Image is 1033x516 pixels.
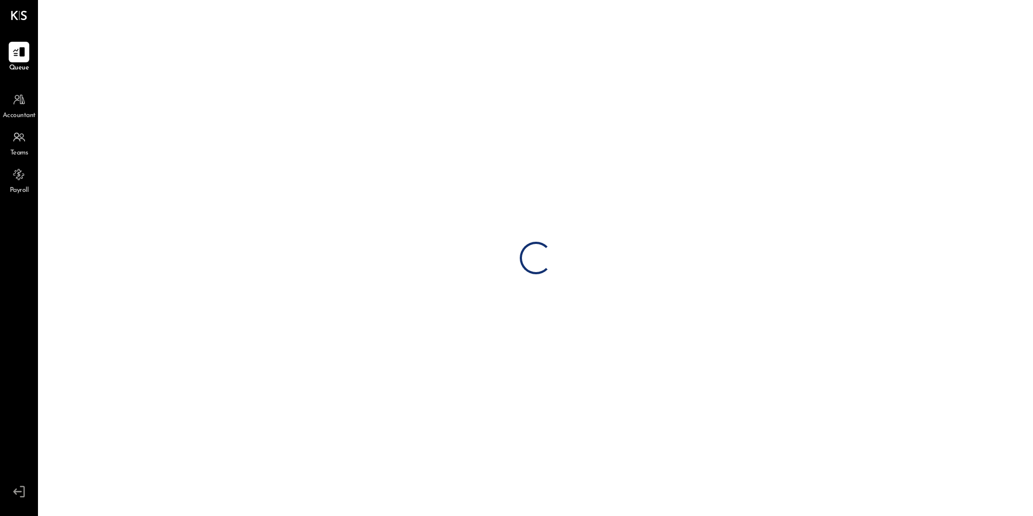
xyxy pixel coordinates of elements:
span: Queue [9,63,29,73]
a: Accountant [1,89,37,121]
a: Payroll [1,164,37,196]
span: Accountant [3,111,36,121]
span: Teams [10,149,28,158]
a: Teams [1,127,37,158]
a: Queue [1,42,37,73]
span: Payroll [10,186,29,196]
